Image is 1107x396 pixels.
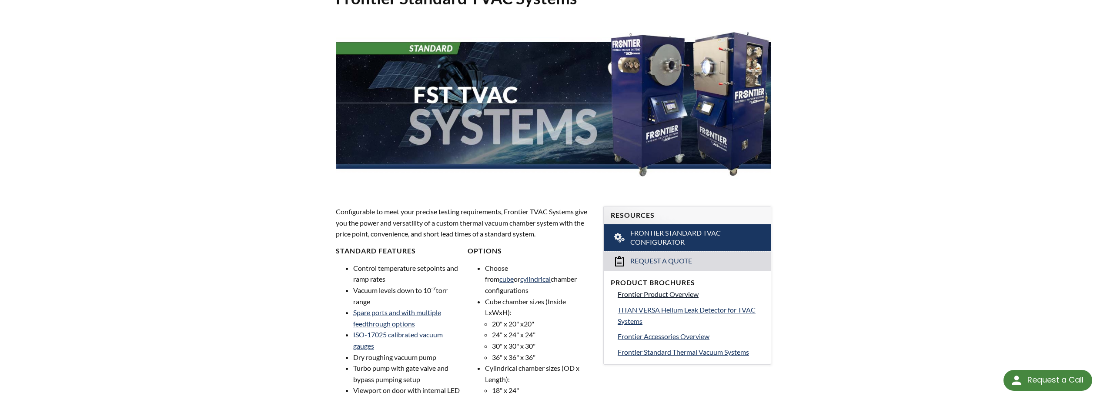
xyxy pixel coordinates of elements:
h4: Resources [611,211,764,220]
span: Frontier Product Overview [618,290,699,298]
div: Request a Call [1003,370,1092,391]
div: Request a Call [1027,370,1084,390]
a: Frontier Product Overview [618,289,764,300]
li: 36" x 36" x 36" [492,352,593,363]
a: TITAN VERSA Helium Leak Detector for TVAC Systems [618,304,764,326]
h4: Standard Features [336,246,461,256]
img: round button [1010,373,1023,387]
a: cube [499,275,514,283]
sup: -7 [431,285,436,292]
h4: Product Brochures [611,278,764,287]
h4: Options [468,246,593,256]
li: Dry roughing vacuum pump [353,352,461,363]
span: Frontier Accessories Overview [618,332,709,340]
a: Request a Quote [604,251,771,271]
li: 24" x 24" x 24" [492,329,593,340]
span: Frontier Standard TVAC Configurator [630,229,747,247]
li: Control temperature setpoints and ramp rates [353,263,461,285]
a: Frontier Standard TVAC Configurator [604,224,771,251]
li: Vacuum levels down to 10 torr range [353,285,461,307]
a: ISO-17025 calibrated vacuum gauges [353,330,443,350]
li: 30" x 30" x 30" [492,340,593,352]
li: 18" x 24" [492,385,593,396]
li: 20" x 20" x20" [492,318,593,329]
a: cylindrical [520,275,551,283]
span: Request a Quote [630,256,692,266]
p: Configurable to meet your precise testing requirements, Frontier TVAC Systems give you the power ... [336,206,593,240]
a: Frontier Standard Thermal Vacuum Systems [618,346,764,358]
span: TITAN VERSA Helium Leak Detector for TVAC Systems [618,306,756,325]
li: Turbo pump with gate valve and bypass pumping setup [353,363,461,385]
li: Cube chamber sizes (Inside LxWxH): [485,296,593,363]
a: Spare ports and with multiple feedthrough options [353,308,441,328]
li: Choose from or chamber configurations [485,263,593,296]
a: Frontier Accessories Overview [618,331,764,342]
img: FST TVAC Systems header [336,16,772,190]
span: Frontier Standard Thermal Vacuum Systems [618,348,749,356]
